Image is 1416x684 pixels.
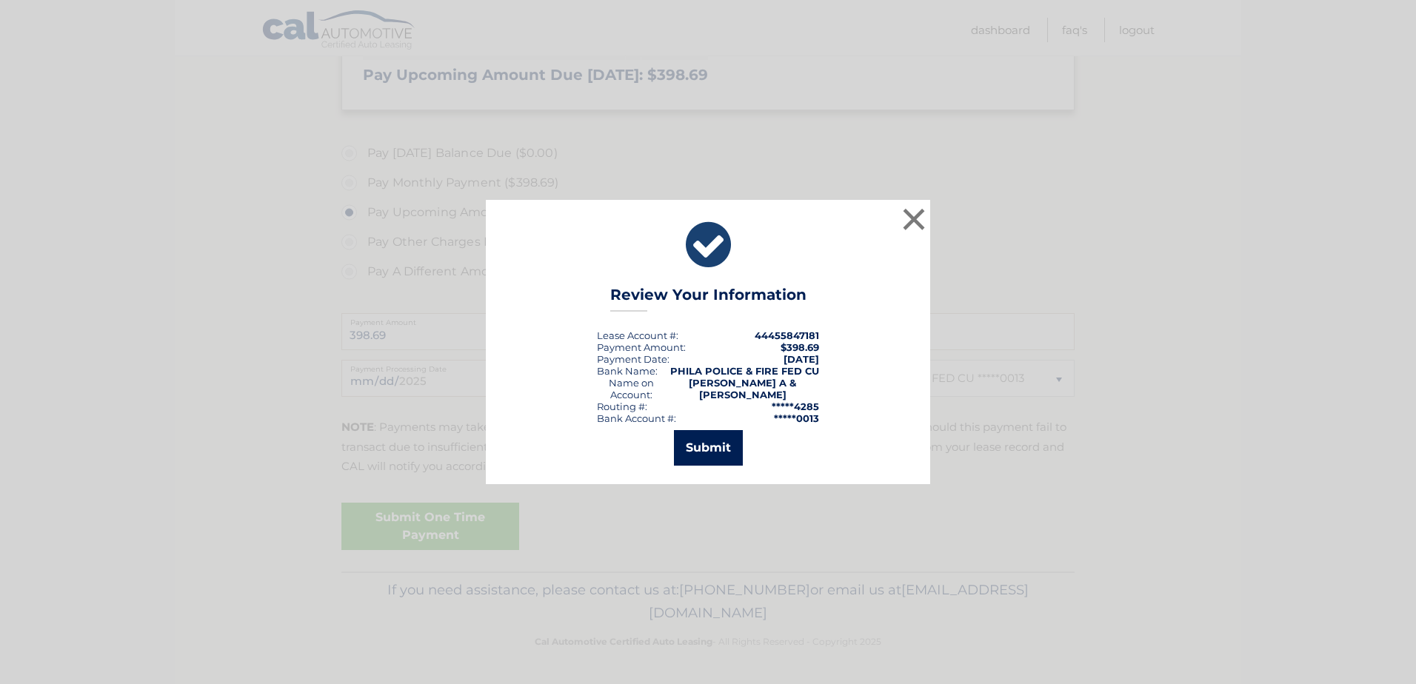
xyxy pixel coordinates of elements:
span: Payment Date [597,353,667,365]
strong: 44455847181 [755,329,819,341]
h3: Review Your Information [610,286,806,312]
strong: PHILA POLICE & FIRE FED CU [670,365,819,377]
div: Payment Amount: [597,341,686,353]
span: [DATE] [784,353,819,365]
strong: [PERSON_NAME] A & [PERSON_NAME] [689,377,796,400]
button: Submit [674,430,743,466]
div: : [597,353,669,365]
div: Name on Account: [597,377,667,400]
div: Bank Name: [597,365,658,377]
div: Bank Account #: [597,412,676,424]
span: $398.69 [781,341,819,353]
div: Lease Account #: [597,329,678,341]
button: × [899,204,929,234]
div: Routing #: [597,400,647,412]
